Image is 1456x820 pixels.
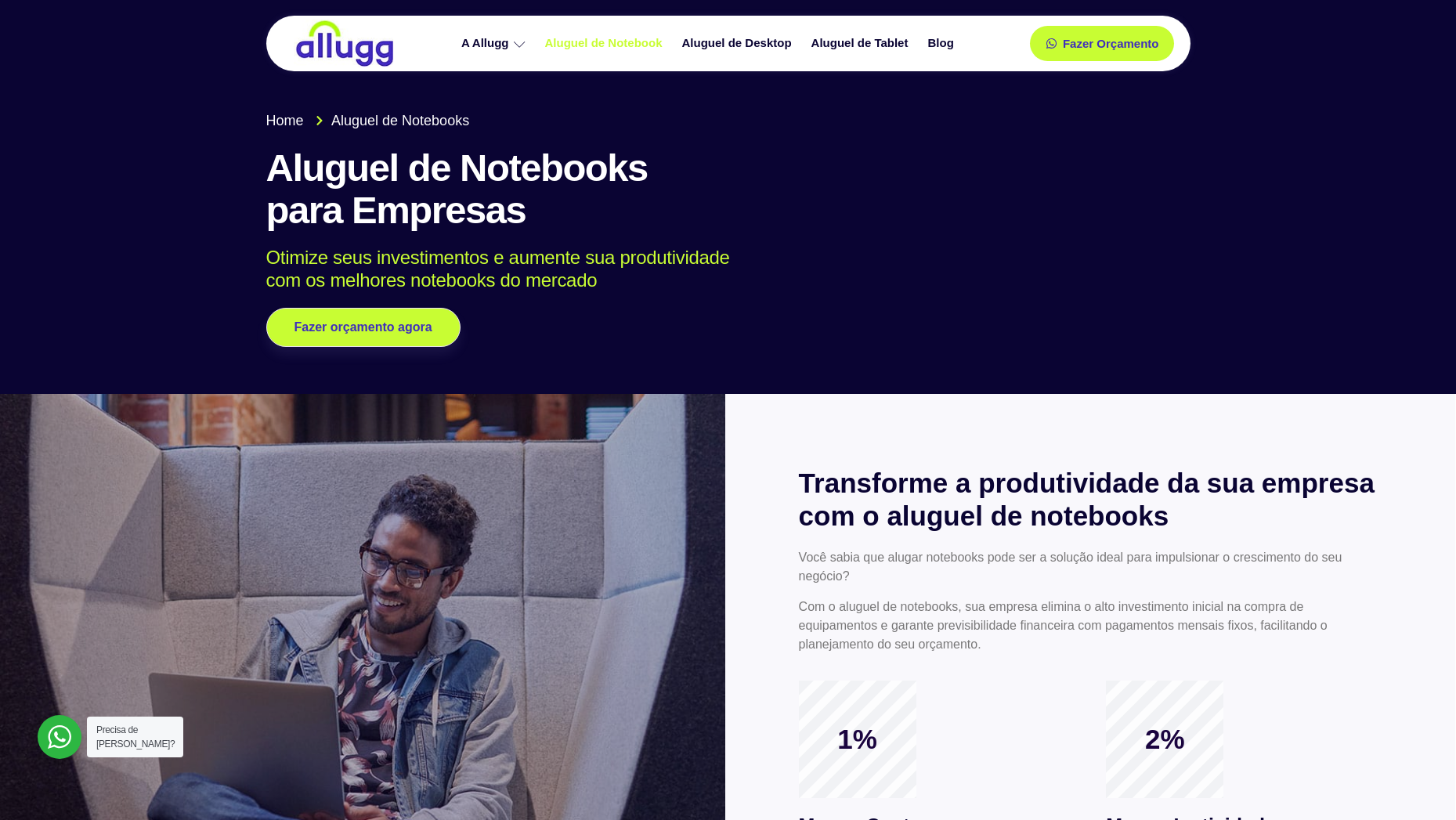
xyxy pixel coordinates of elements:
[266,110,304,132] span: Home
[294,321,432,334] span: Fazer orçamento agora
[1106,723,1223,756] span: 2%
[919,30,965,57] a: Blog
[799,723,916,756] span: 1%
[804,30,920,57] a: Aluguel de Tablet
[1030,26,1175,61] a: Fazer Orçamento
[674,30,804,57] a: Aluguel de Desktop
[799,598,1382,654] p: Com o aluguel de notebooks, sua empresa elimina o alto investimento inicial na compra de equipame...
[1063,38,1159,49] span: Fazer Orçamento
[799,548,1382,586] p: Você sabia que alugar notebooks pode ser a solução ideal para impulsionar o crescimento do seu ne...
[266,247,1168,292] p: Otimize seus investimentos e aumente sua produtividade com os melhores notebooks do mercado
[453,30,537,57] a: A Allugg
[799,467,1382,533] h2: Transforme a produtividade da sua empresa com o aluguel de notebooks
[537,30,674,57] a: Aluguel de Notebook
[266,308,461,347] a: Fazer orçamento agora
[96,724,175,750] span: Precisa de [PERSON_NAME]?
[294,20,396,67] img: locação de TI é Allugg
[327,110,469,132] span: Aluguel de Notebooks
[266,147,1190,232] h1: Aluguel de Notebooks para Empresas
